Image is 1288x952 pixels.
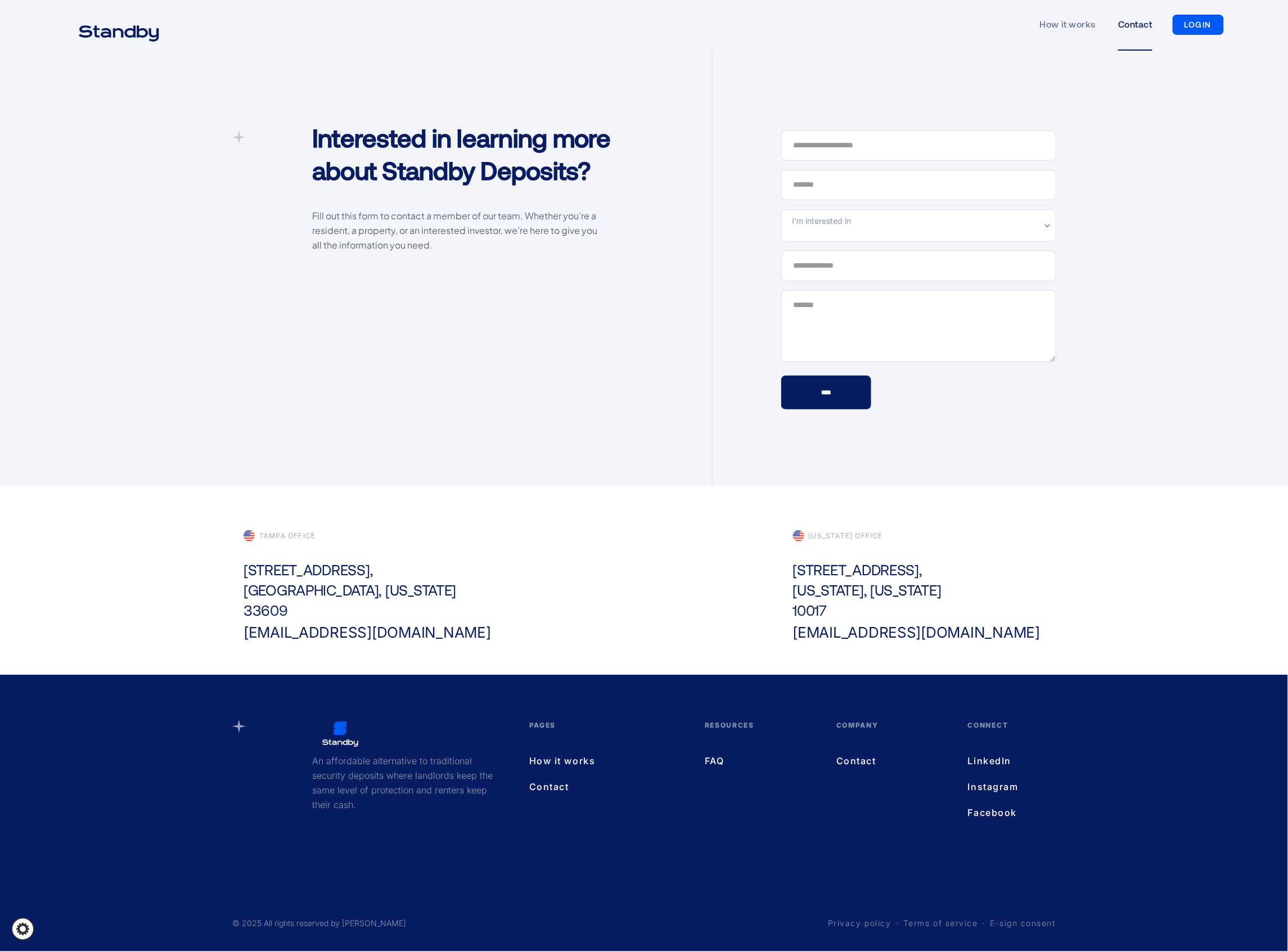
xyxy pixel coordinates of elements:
img: Flag of the USA [244,530,255,542]
div: [STREET_ADDRESS], [GEOGRAPHIC_DATA], [US_STATE] 33609 [244,560,456,620]
a: · [983,918,986,929]
a: [EMAIL_ADDRESS][DOMAIN_NAME] [244,622,491,643]
a: Facebook [968,805,1033,820]
p: An affordable alternative to traditional security deposits where landlords keep the same level of... [312,754,496,812]
p: Fill out this form to contact a member of our team. Whether you’re a resident, a property, or an ... [312,209,606,252]
a: Contact [529,779,682,794]
img: Flag of the USA [793,530,804,542]
a: FAQ [705,754,814,768]
div: Resources [705,720,814,754]
div: pages [529,720,682,754]
a: LOGIN [1173,15,1224,35]
div: Connect [968,720,1033,754]
a: Cookie settings [11,918,34,941]
a: · [896,918,899,929]
a: Contact [836,754,945,768]
div: [US_STATE] office [809,530,883,542]
a: [EMAIL_ADDRESS][DOMAIN_NAME] [793,622,1041,643]
div: Company [836,720,945,754]
div: © 2025 All rights reserved by [PERSON_NAME] [232,918,406,929]
a: Privacy policy [828,918,891,929]
a: Instagram [968,779,1033,794]
a: Terms of service [903,918,978,929]
form: Contact Form [781,130,1056,409]
a: home [65,18,173,31]
a: How it works [529,754,682,768]
a: E-sign consent [990,918,1056,929]
span: I'm interested in [792,216,851,225]
div: Tampa office [259,530,316,542]
a: LinkedIn [968,754,1033,768]
h1: Interested in learning more about Standby Deposits? [312,121,633,186]
div: [STREET_ADDRESS], [US_STATE], [US_STATE] 10017 [793,560,942,620]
